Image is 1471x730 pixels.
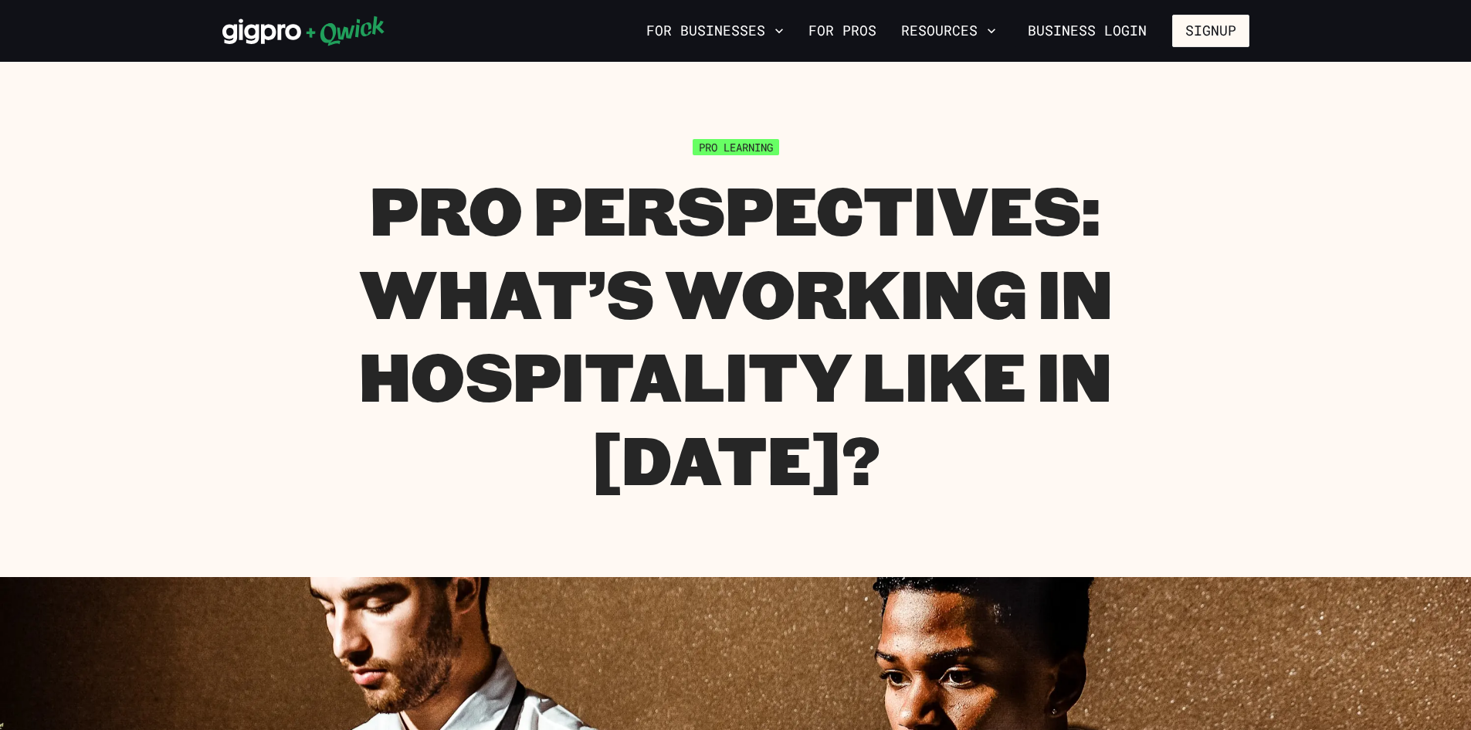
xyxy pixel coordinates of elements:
[222,168,1249,500] h1: Pro Perspectives: What’s Working in Hospitality Like in [DATE]?
[435,693,1037,730] iframe: Netlify Drawer
[1172,15,1249,47] button: Signup
[802,18,883,44] a: For Pros
[693,139,779,155] span: Pro Learning
[1015,15,1160,47] a: Business Login
[640,18,790,44] button: For Businesses
[895,18,1002,44] button: Resources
